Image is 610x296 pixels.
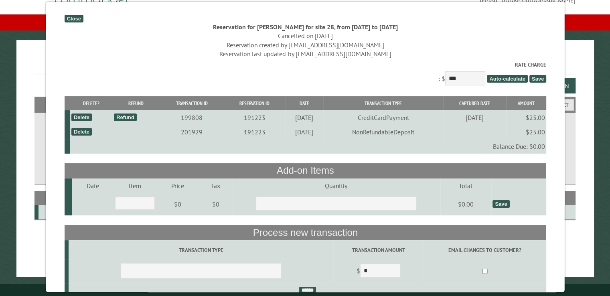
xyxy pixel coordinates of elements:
[64,163,546,178] th: Add-on Items
[323,125,443,139] td: NonRefundableDeposit
[323,110,443,125] td: CreditCardPayment
[424,246,545,254] label: Email changes to customer?
[223,125,285,139] td: 191223
[42,208,72,216] div: 28
[70,139,546,154] td: Balance Due: $0.00
[64,22,546,31] div: Reservation for [PERSON_NAME] for site 28, from [DATE] to [DATE]
[443,96,506,110] th: Captured Date
[260,287,351,292] small: © Campground Commander LLC. All rights reserved.
[64,49,546,58] div: Reservation last updated by [EMAIL_ADDRESS][DOMAIN_NAME]
[156,193,199,215] td: $0
[159,96,223,110] th: Transaction ID
[113,178,156,193] td: Item
[323,96,443,110] th: Transaction Type
[232,178,440,193] td: Quantity
[285,110,323,125] td: [DATE]
[159,110,223,125] td: 199808
[440,193,491,215] td: $0.00
[285,125,323,139] td: [DATE]
[64,61,546,69] label: Rate Charge
[64,31,546,40] div: Cancelled on [DATE]
[440,178,491,193] td: Total
[486,75,527,83] span: Auto-calculate
[506,110,546,125] td: $25.00
[64,61,546,87] div: : $
[71,178,113,193] td: Date
[506,125,546,139] td: $25.00
[34,97,576,112] h2: Filters
[223,110,285,125] td: 191223
[71,114,91,121] div: Delete
[113,114,136,121] div: Refund
[64,41,546,49] div: Reservation created by [EMAIL_ADDRESS][DOMAIN_NAME]
[156,178,199,193] td: Price
[199,178,232,193] td: Tax
[334,246,422,254] label: Transaction Amount
[64,225,546,240] th: Process new transaction
[443,110,506,125] td: [DATE]
[69,246,332,254] label: Transaction Type
[34,53,576,75] h1: Reservations
[39,191,73,205] th: Site
[529,75,546,83] span: Save
[506,96,546,110] th: Amount
[285,96,323,110] th: Date
[70,96,112,110] th: Delete?
[492,200,509,208] div: Save
[64,15,83,22] div: Close
[112,96,159,110] th: Refund
[199,193,232,215] td: $0
[71,128,91,136] div: Delete
[223,96,285,110] th: Reservation ID
[159,125,223,139] td: 201929
[333,260,423,283] td: $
